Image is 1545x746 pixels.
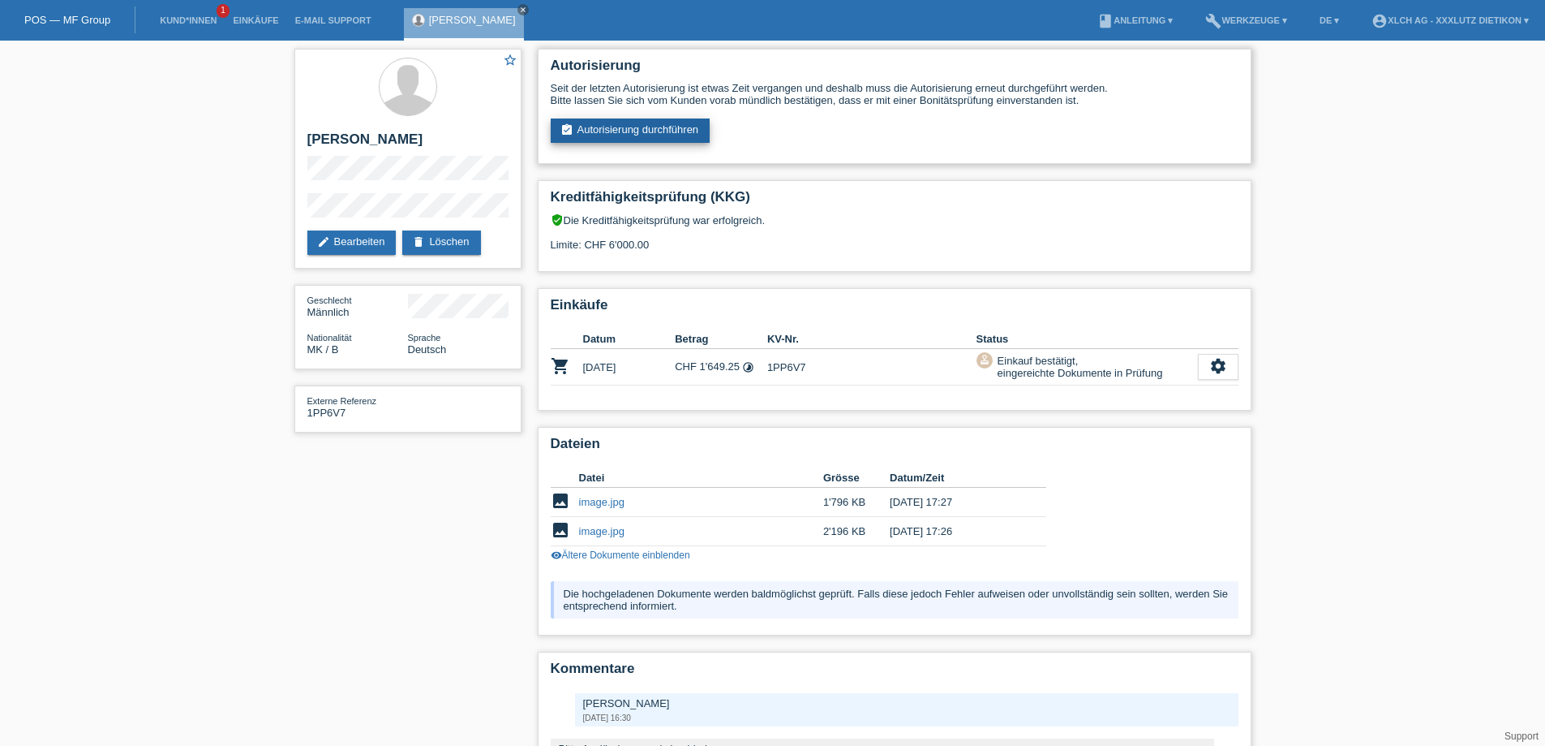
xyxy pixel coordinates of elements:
[225,15,286,25] a: Einkäufe
[551,520,570,540] i: image
[307,295,352,305] span: Geschlecht
[152,15,225,25] a: Kund*innen
[583,714,1230,722] div: [DATE] 16:30
[551,581,1238,619] div: Die hochgeladenen Dokumente werden baldmöglichst geprüft. Falls diese jedoch Fehler aufweisen ode...
[823,488,890,517] td: 1'796 KB
[579,496,624,508] a: image.jpg
[317,235,330,248] i: edit
[217,4,230,18] span: 1
[408,333,441,343] span: Sprache
[551,436,1238,460] h2: Dateien
[307,343,339,356] span: Mazedonien / B / 04.07.2020
[307,132,509,156] h2: [PERSON_NAME]
[551,213,1238,263] div: Die Kreditfähigkeitsprüfung war erfolgreich. Limite: CHF 6'000.00
[24,14,110,26] a: POS — MF Group
[890,488,1023,517] td: [DATE] 17:27
[1097,13,1114,29] i: book
[1089,15,1181,25] a: bookAnleitung ▾
[890,517,1023,546] td: [DATE] 17:26
[583,349,676,386] td: [DATE]
[307,294,408,318] div: Männlich
[287,15,380,25] a: E-Mail Support
[408,343,447,356] span: Deutsch
[1504,731,1539,742] a: Support
[1363,15,1537,25] a: account_circleXLCH AG - XXXLutz Dietikon ▾
[1205,13,1221,29] i: build
[583,697,1230,709] div: [PERSON_NAME]
[307,395,408,419] div: 1PP6V7
[307,333,352,343] span: Nationalität
[1197,15,1295,25] a: buildWerkzeuge ▾
[551,58,1238,82] h2: Autorisierung
[1311,15,1347,25] a: DE ▾
[503,53,517,67] i: star_border
[551,550,562,561] i: visibility
[551,213,564,226] i: verified_user
[1371,13,1388,29] i: account_circle
[429,14,516,26] a: [PERSON_NAME]
[551,550,690,561] a: visibilityÄltere Dokumente einblenden
[551,491,570,511] i: image
[503,53,517,70] a: star_border
[675,349,767,386] td: CHF 1'649.25
[551,82,1238,106] div: Seit der letzten Autorisierung ist etwas Zeit vergangen und deshalb muss die Autorisierung erneut...
[551,661,1238,685] h2: Kommentare
[1209,357,1227,375] i: settings
[551,356,570,376] i: POSP00026806
[823,468,890,488] th: Grösse
[551,189,1238,213] h2: Kreditfähigkeitsprüfung (KKG)
[402,231,480,255] a: deleteLöschen
[307,231,397,255] a: editBearbeiten
[560,123,573,136] i: assignment_turned_in
[412,235,425,248] i: delete
[993,352,1163,382] div: Einkauf bestätigt, eingereichte Dokumente in Prüfung
[551,119,710,143] a: assignment_turned_inAutorisierung durchführen
[579,468,823,488] th: Datei
[823,517,890,546] td: 2'196 KB
[519,6,527,14] i: close
[890,468,1023,488] th: Datum/Zeit
[675,330,767,349] th: Betrag
[579,525,624,537] a: image.jpg
[979,354,990,365] i: approval
[976,330,1198,349] th: Status
[307,396,377,406] span: Externe Referenz
[517,4,529,15] a: close
[551,297,1238,321] h2: Einkäufe
[767,349,976,386] td: 1PP6V7
[742,361,754,373] i: Fixe Raten - Zinsübernahme durch Kunde (24 Raten)
[583,330,676,349] th: Datum
[767,330,976,349] th: KV-Nr.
